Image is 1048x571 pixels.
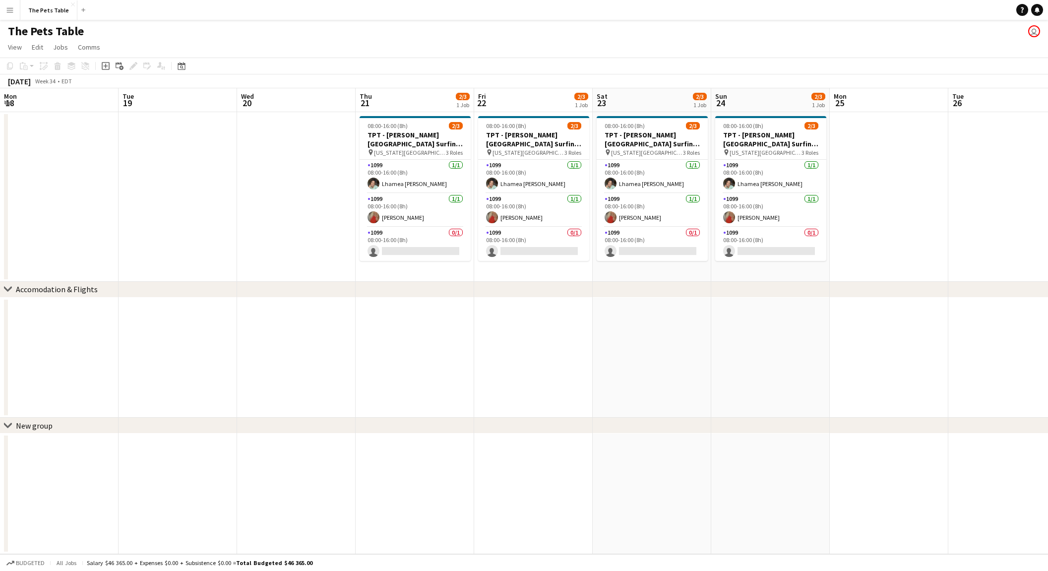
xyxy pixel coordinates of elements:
[597,130,708,148] h3: TPT - [PERSON_NAME][GEOGRAPHIC_DATA] Surfing Championships
[49,41,72,54] a: Jobs
[360,130,471,148] h3: TPT - [PERSON_NAME][GEOGRAPHIC_DATA] Surfing Championships
[478,92,486,101] span: Fri
[241,92,254,101] span: Wed
[952,92,964,101] span: Tue
[55,559,78,567] span: All jobs
[478,193,589,227] app-card-role: 10991/108:00-16:00 (8h)[PERSON_NAME]
[16,421,53,431] div: New group
[121,97,134,109] span: 19
[478,227,589,261] app-card-role: 10990/108:00-16:00 (8h)
[597,92,608,101] span: Sat
[486,122,526,129] span: 08:00-16:00 (8h)
[564,149,581,156] span: 3 Roles
[611,149,683,156] span: [US_STATE][GEOGRAPHIC_DATA]
[801,149,818,156] span: 3 Roles
[575,101,588,109] div: 1 Job
[360,160,471,193] app-card-role: 10991/108:00-16:00 (8h)Lhamea [PERSON_NAME]
[8,76,31,86] div: [DATE]
[8,43,22,52] span: View
[834,92,847,101] span: Mon
[574,93,588,100] span: 2/3
[477,97,486,109] span: 22
[5,558,46,569] button: Budgeted
[16,284,98,294] div: Accomodation & Flights
[804,122,818,129] span: 2/3
[32,43,43,52] span: Edit
[478,116,589,261] app-job-card: 08:00-16:00 (8h)2/3TPT - [PERSON_NAME][GEOGRAPHIC_DATA] Surfing Championships [US_STATE][GEOGRAPH...
[715,116,826,261] app-job-card: 08:00-16:00 (8h)2/3TPT - [PERSON_NAME][GEOGRAPHIC_DATA] Surfing Championships [US_STATE][GEOGRAPH...
[693,93,707,100] span: 2/3
[715,160,826,193] app-card-role: 10991/108:00-16:00 (8h)Lhamea [PERSON_NAME]
[4,41,26,54] a: View
[456,93,470,100] span: 2/3
[597,227,708,261] app-card-role: 10990/108:00-16:00 (8h)
[730,149,801,156] span: [US_STATE][GEOGRAPHIC_DATA]
[446,149,463,156] span: 3 Roles
[686,122,700,129] span: 2/3
[597,160,708,193] app-card-role: 10991/108:00-16:00 (8h)Lhamea [PERSON_NAME]
[8,24,84,39] h1: The Pets Table
[87,559,312,567] div: Salary $46 365.00 + Expenses $0.00 + Subsistence $0.00 =
[597,193,708,227] app-card-role: 10991/108:00-16:00 (8h)[PERSON_NAME]
[20,0,77,20] button: The Pets Table
[723,122,763,129] span: 08:00-16:00 (8h)
[33,77,58,85] span: Week 34
[123,92,134,101] span: Tue
[693,101,706,109] div: 1 Job
[715,92,727,101] span: Sun
[812,101,825,109] div: 1 Job
[360,92,372,101] span: Thu
[16,560,45,567] span: Budgeted
[2,97,17,109] span: 18
[597,116,708,261] app-job-card: 08:00-16:00 (8h)2/3TPT - [PERSON_NAME][GEOGRAPHIC_DATA] Surfing Championships [US_STATE][GEOGRAPH...
[832,97,847,109] span: 25
[360,227,471,261] app-card-role: 10990/108:00-16:00 (8h)
[78,43,100,52] span: Comms
[368,122,408,129] span: 08:00-16:00 (8h)
[715,130,826,148] h3: TPT - [PERSON_NAME][GEOGRAPHIC_DATA] Surfing Championships
[605,122,645,129] span: 08:00-16:00 (8h)
[478,160,589,193] app-card-role: 10991/108:00-16:00 (8h)Lhamea [PERSON_NAME]
[715,227,826,261] app-card-role: 10990/108:00-16:00 (8h)
[236,559,312,567] span: Total Budgeted $46 365.00
[360,116,471,261] app-job-card: 08:00-16:00 (8h)2/3TPT - [PERSON_NAME][GEOGRAPHIC_DATA] Surfing Championships [US_STATE][GEOGRAPH...
[360,193,471,227] app-card-role: 10991/108:00-16:00 (8h)[PERSON_NAME]
[567,122,581,129] span: 2/3
[62,77,72,85] div: EDT
[683,149,700,156] span: 3 Roles
[811,93,825,100] span: 2/3
[4,92,17,101] span: Mon
[28,41,47,54] a: Edit
[374,149,446,156] span: [US_STATE][GEOGRAPHIC_DATA]
[449,122,463,129] span: 2/3
[358,97,372,109] span: 21
[714,97,727,109] span: 24
[74,41,104,54] a: Comms
[53,43,68,52] span: Jobs
[595,97,608,109] span: 23
[240,97,254,109] span: 20
[1028,25,1040,37] app-user-avatar: Jamie Neale
[478,130,589,148] h3: TPT - [PERSON_NAME][GEOGRAPHIC_DATA] Surfing Championships
[715,193,826,227] app-card-role: 10991/108:00-16:00 (8h)[PERSON_NAME]
[456,101,469,109] div: 1 Job
[951,97,964,109] span: 26
[493,149,564,156] span: [US_STATE][GEOGRAPHIC_DATA]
